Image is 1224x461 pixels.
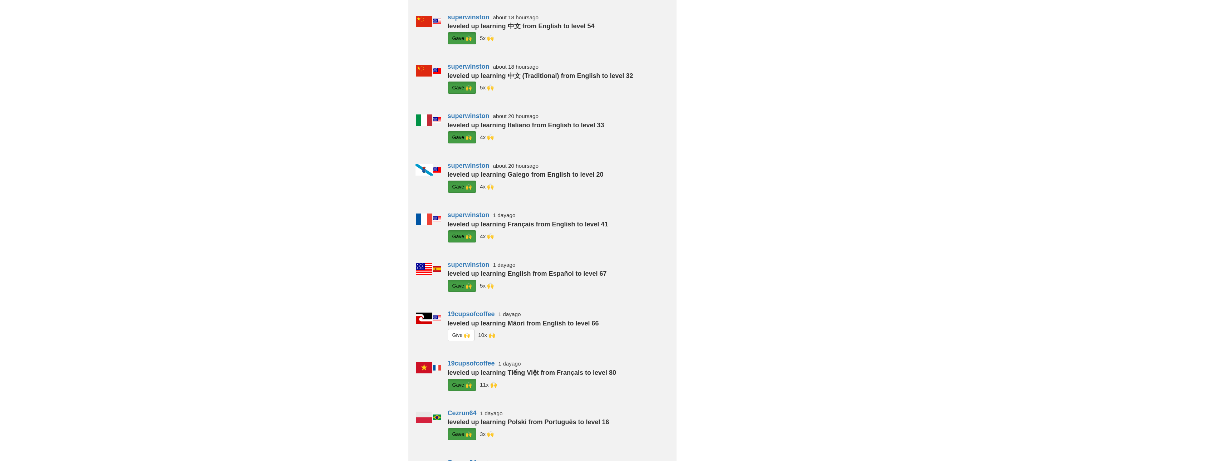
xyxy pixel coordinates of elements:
[498,361,521,367] small: 1 day ago
[493,163,539,169] small: about 20 hours ago
[480,35,494,41] small: a_seal<br />LuciusVorenusX<br />GIlinggalang123<br />CharmingTigress<br />Cezrun64
[448,82,476,94] button: Gave 🙌
[480,134,494,140] small: a_seal<br />GIlinggalang123<br />CharmingTigress<br />LuciusVorenusX
[448,360,495,367] a: 19cupsofcoffee
[448,418,609,426] strong: leveled up learning Polski from Português to level 16
[448,122,604,129] strong: leveled up learning Italiano from English to level 33
[448,329,475,341] button: Give 🙌
[493,113,539,119] small: about 20 hours ago
[448,320,599,327] strong: leveled up learning Māori from English to level 66
[448,280,476,292] button: Gave 🙌
[448,261,490,268] a: superwinston
[448,162,490,169] a: superwinston
[448,428,476,440] button: Gave 🙌
[480,233,494,239] small: a_seal<br />GIlinggalang123<br />LuciusVorenusX<br />CharmingTigress
[448,369,616,376] strong: leveled up learning Tiếng Việt from Français to level 80
[480,84,494,90] small: a_seal<br />LuciusVorenusX<br />GIlinggalang123<br />CharmingTigress<br />Cezrun64
[448,131,476,143] button: Gave 🙌
[448,32,476,44] button: Gave 🙌
[448,211,490,219] a: superwinston
[480,431,494,437] small: LuciusVorenusX<br />superwinston<br />CharmingTigress
[448,379,476,391] button: Gave 🙌
[448,310,495,318] a: 19cupsofcoffee
[493,262,516,268] small: 1 day ago
[448,221,608,228] strong: leveled up learning Français from English to level 41
[480,410,503,416] small: 1 day ago
[448,270,607,277] strong: leveled up learning English from Español to level 67
[493,212,516,218] small: 1 day ago
[448,181,476,193] button: Gave 🙌
[448,63,490,70] a: superwinston
[448,14,490,21] a: superwinston
[448,171,604,178] strong: leveled up learning Galego from English to level 20
[493,64,539,70] small: about 18 hours ago
[493,14,539,20] small: about 18 hours ago
[448,112,490,119] a: superwinston
[480,283,494,289] small: a_seal<br />GIlinggalang123<br />LuciusVorenusX<br />CharmingTigress<br />19cupsofcoffee
[448,72,633,79] strong: leveled up learning 中文 (Traditional) from English to level 32
[448,409,477,417] a: Cezrun64
[480,382,497,388] small: LateButterfly3074<br />a_seal<br />Marcos<br />sjfree<br />LuciusVorenusX<br />superwinston<br />...
[448,23,595,30] strong: leveled up learning 中文 from English to level 54
[478,332,495,338] small: LateButterfly3074<br />a_seal<br />Marcos<br />sjfree<br />superwinston<br />_cmns<br />CharmingT...
[448,230,476,242] button: Gave 🙌
[498,311,521,317] small: 1 day ago
[480,183,494,190] small: a_seal<br />GIlinggalang123<br />CharmingTigress<br />LuciusVorenusX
